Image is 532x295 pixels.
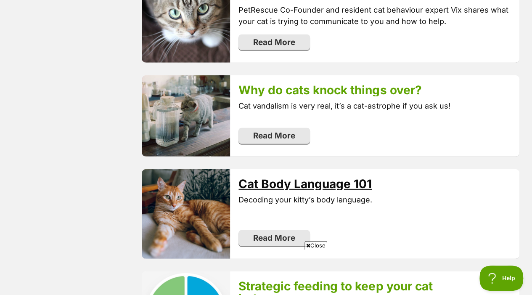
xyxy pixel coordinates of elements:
iframe: Advertisement [113,253,419,291]
a: Why do cats knock things over? [238,83,421,97]
p: Cat vandalism is very real, it’s a cat-astrophe if you ask us! [238,100,511,112]
p: PetRescue Co-Founder and resident cat behaviour expert Vix shares what your cat is trying to comm... [238,4,511,27]
a: Read More [238,128,310,144]
iframe: Help Scout Beacon - Open [479,266,524,291]
p: Decoding your kitty’s body language. [238,194,511,205]
img: d88etoakgu27g0tcw93a.jpg [142,75,230,156]
span: Close [304,241,327,250]
a: Cat Body Language 101 [238,177,372,191]
a: Read More [238,230,310,246]
a: Read More [238,35,310,50]
img: ar644a2pfanxt0dldiqg.jpg [142,169,230,259]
